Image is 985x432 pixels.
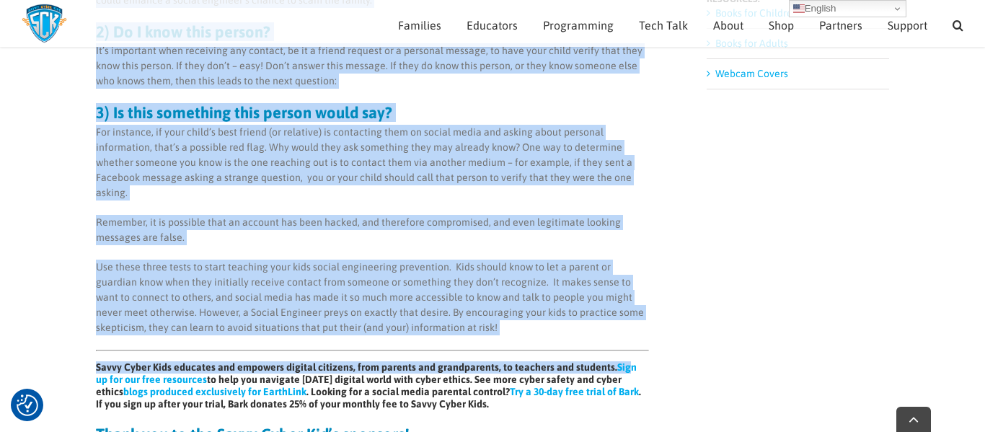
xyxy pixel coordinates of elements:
[22,4,67,43] img: Savvy Cyber Kids Logo
[510,386,639,397] a: Try a 30-day free trial of Bark
[96,103,392,122] strong: 3) Is this something this person would say?
[888,19,927,31] span: Support
[96,260,649,335] p: Use these three tests to start teaching your kids social engineering prevention. Kids should know...
[639,19,688,31] span: Tech Talk
[398,19,441,31] span: Families
[715,68,788,79] a: Webcam Covers
[123,386,306,397] a: blogs produced exclusively for EarthLink
[543,19,614,31] span: Programming
[96,215,649,245] p: Remember, it is possible that an account has been hacked, and therefore compromised, and even leg...
[715,38,788,49] a: Books for Adults
[467,19,518,31] span: Educators
[793,3,805,14] img: en
[769,19,794,31] span: Shop
[713,19,743,31] span: About
[819,19,862,31] span: Partners
[17,394,38,416] img: Revisit consent button
[17,394,38,416] button: Consent Preferences
[96,125,649,200] p: For instance, if your child’s best friend (or relative) is contacting them on social media and as...
[96,361,649,410] h6: Savvy Cyber Kids educates and empowers digital citizens, from parents and grandparents, to teache...
[96,43,649,89] p: It’s important when receiving any contact, be it a friend request or a personal message, to have ...
[96,361,637,385] a: Sign up for our free resources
